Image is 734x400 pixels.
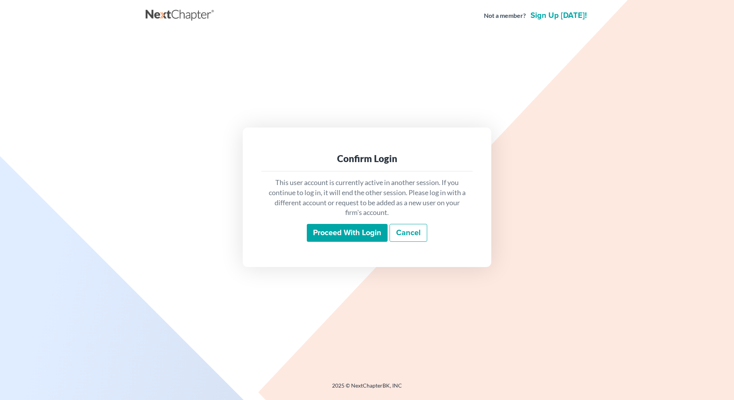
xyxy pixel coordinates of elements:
[307,224,388,242] input: Proceed with login
[390,224,427,242] a: Cancel
[268,152,466,165] div: Confirm Login
[268,178,466,218] p: This user account is currently active in another session. If you continue to log in, it will end ...
[484,11,526,20] strong: Not a member?
[529,12,588,19] a: Sign up [DATE]!
[146,382,588,396] div: 2025 © NextChapterBK, INC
